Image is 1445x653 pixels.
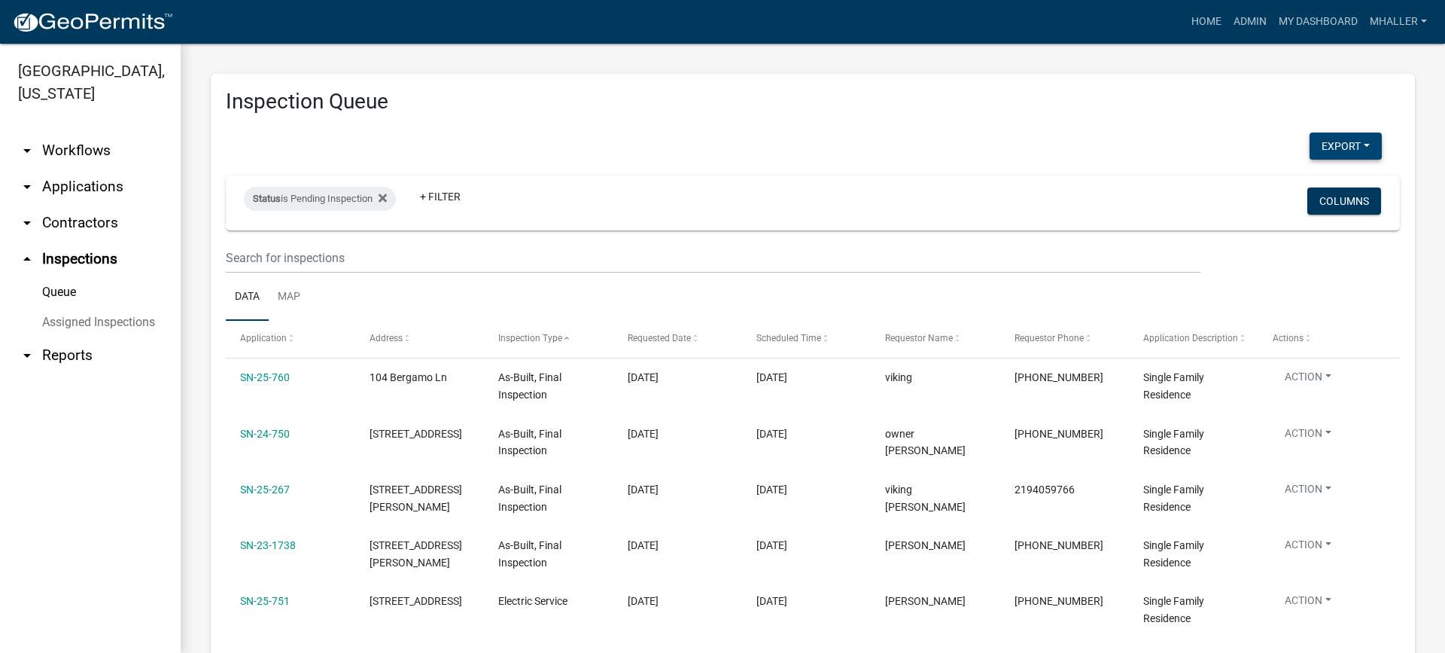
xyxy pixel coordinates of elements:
span: As-Built, Final Inspection [498,371,561,401]
button: Action [1273,593,1343,615]
a: My Dashboard [1273,8,1364,36]
span: 380 E Tratebas Rd [370,595,462,607]
a: Home [1185,8,1227,36]
span: Requested Date [628,333,691,343]
span: 219-405-5846 [1015,428,1103,440]
span: As-Built, Final Inspection [498,539,561,569]
div: [DATE] [756,537,856,554]
span: Scheduled Time [756,333,821,343]
datatable-header-cell: Application Description [1129,321,1258,357]
span: Requestor Name [885,333,953,343]
span: 219-746-2236 [1015,539,1103,551]
i: arrow_drop_down [18,214,36,232]
a: + Filter [408,183,473,210]
span: As-Built, Final Inspection [498,428,561,457]
span: Actions [1273,333,1304,343]
span: 555-555-5555 [1015,595,1103,607]
datatable-header-cell: Scheduled Time [742,321,871,357]
span: andrew [885,539,966,551]
datatable-header-cell: Requestor Name [871,321,999,357]
a: SN-23-1738 [240,539,296,551]
span: 09/10/2025 [628,539,659,551]
div: [DATE] [756,369,856,386]
span: Status [253,193,281,204]
span: Electric Service [498,595,567,607]
span: 415 Tratebas Rd [370,428,462,440]
span: 555-555-5555 [1015,371,1103,383]
h3: Inspection Queue [226,89,1400,114]
span: Inspection Type [498,333,562,343]
span: Application [240,333,287,343]
div: [DATE] [756,426,856,443]
span: Single Family Residence [1143,428,1204,457]
span: Single Family Residence [1143,484,1204,513]
i: arrow_drop_down [18,346,36,365]
datatable-header-cell: Inspection Type [484,321,613,357]
a: Map [269,273,309,322]
i: arrow_drop_down [18,178,36,196]
span: 10/14/2025 [628,371,659,383]
button: Columns [1307,188,1381,215]
span: Requestor Phone [1015,333,1084,343]
span: viking jim [885,484,966,513]
span: Single Family Residence [1143,595,1204,624]
datatable-header-cell: Address [354,321,483,357]
div: is Pending Inspection [244,187,396,211]
span: viking [885,371,912,383]
button: Action [1273,369,1343,391]
span: 163 Drake Dr [370,539,462,569]
div: [DATE] [756,593,856,610]
input: Search for inspections [226,243,1200,273]
datatable-header-cell: Actions [1258,321,1387,357]
button: Export [1310,133,1382,160]
span: Application Description [1143,333,1238,343]
datatable-header-cell: Requestor Phone [1000,321,1129,357]
a: SN-25-760 [240,371,290,383]
span: 2194059766 [1015,484,1075,496]
a: mhaller [1364,8,1433,36]
a: Data [226,273,269,322]
span: Single Family Residence [1143,371,1204,401]
button: Action [1273,481,1343,503]
a: SN-24-750 [240,428,290,440]
span: Address [370,333,403,343]
i: arrow_drop_down [18,142,36,160]
a: SN-25-751 [240,595,290,607]
datatable-header-cell: Application [226,321,354,357]
span: gary green [885,595,966,607]
span: 09/19/2025 [628,484,659,496]
div: [DATE] [756,481,856,499]
span: Single Family Residence [1143,539,1204,569]
button: Action [1273,537,1343,559]
span: 10/14/2025 [628,595,659,607]
a: Admin [1227,8,1273,36]
span: As-Built, Final Inspection [498,484,561,513]
datatable-header-cell: Requested Date [613,321,741,357]
a: SN-25-267 [240,484,290,496]
i: arrow_drop_up [18,250,36,268]
button: Action [1273,426,1343,447]
span: 298 Holst Ln [370,484,462,513]
span: owner Bob [885,428,966,457]
span: 104 Bergamo Ln [370,371,447,383]
span: 10/09/2025 [628,428,659,440]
